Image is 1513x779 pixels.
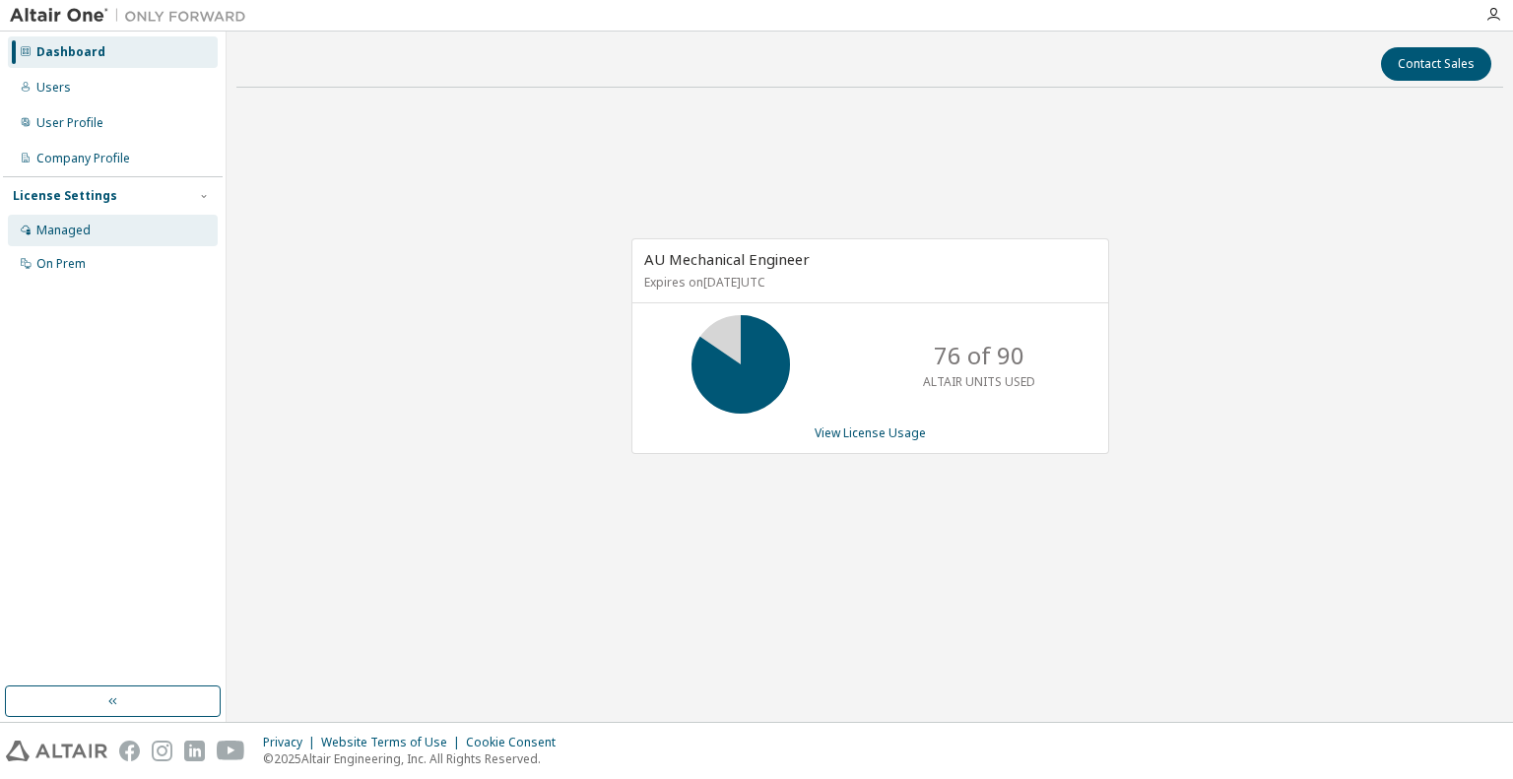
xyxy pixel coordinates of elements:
div: Privacy [263,735,321,750]
div: On Prem [36,256,86,272]
div: License Settings [13,188,117,204]
button: Contact Sales [1381,47,1491,81]
img: youtube.svg [217,741,245,761]
div: Dashboard [36,44,105,60]
span: AU Mechanical Engineer [644,249,810,269]
img: instagram.svg [152,741,172,761]
div: Cookie Consent [466,735,567,750]
div: User Profile [36,115,103,131]
img: altair_logo.svg [6,741,107,761]
img: linkedin.svg [184,741,205,761]
p: 76 of 90 [934,339,1024,372]
div: Managed [36,223,91,238]
img: Altair One [10,6,256,26]
div: Users [36,80,71,96]
div: Website Terms of Use [321,735,466,750]
div: Company Profile [36,151,130,166]
img: facebook.svg [119,741,140,761]
p: Expires on [DATE] UTC [644,274,1091,291]
p: © 2025 Altair Engineering, Inc. All Rights Reserved. [263,750,567,767]
p: ALTAIR UNITS USED [923,373,1035,390]
a: View License Usage [815,424,926,441]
